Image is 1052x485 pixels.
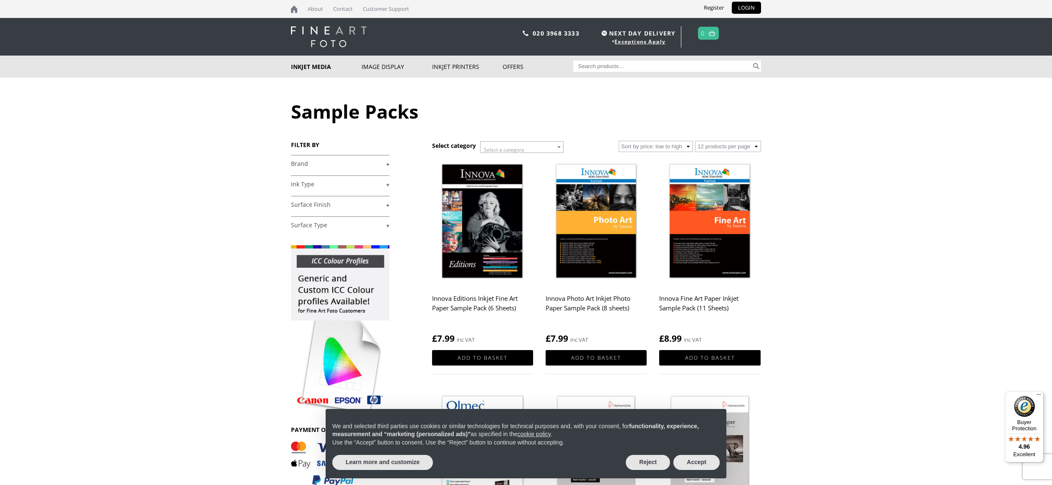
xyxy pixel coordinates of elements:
a: 020 3968 3333 [533,29,579,37]
button: Trusted Shops TrustmarkBuyer Protection4.96Excellent [1005,391,1044,462]
strong: inc VAT [570,335,588,345]
span: £ [546,333,551,344]
button: Menu [1034,391,1044,401]
h4: Brand [291,155,389,172]
a: Innova Fine Art Paper Inkjet Sample Pack (11 Sheets) £8.99 inc VAT [659,159,760,345]
a: + [291,160,389,168]
span: NEXT DAY DELIVERY [599,28,675,38]
img: Innova Photo Art Inkjet Photo Paper Sample Pack (8 sheets) [546,159,647,285]
h3: Select category [432,142,476,150]
p: We and selected third parties use cookies or similar technologies for technical purposes and, wit... [332,422,720,439]
a: + [291,180,389,188]
select: Shop order [619,141,693,152]
h4: Surface Finish [291,196,389,213]
div: Notice [319,402,733,485]
p: Buyer Protection [1005,419,1044,432]
button: Reject [626,455,670,470]
img: Trusted Shops Trustmark [1014,396,1035,417]
a: Add to basket: “Innova Editions Inkjet Fine Art Paper Sample Pack (6 Sheets)” [432,350,533,366]
p: Excellent [1005,451,1044,458]
a: Innova Photo Art Inkjet Photo Paper Sample Pack (8 sheets) £7.99 inc VAT [546,159,647,345]
button: Learn more and customize [332,455,433,470]
strong: inc VAT [684,335,702,345]
a: Innova Editions Inkjet Fine Art Paper Sample Pack (6 Sheets) £7.99 inc VAT [432,159,533,345]
h2: Innova Editions Inkjet Fine Art Paper Sample Pack (6 Sheets) [432,291,533,324]
a: Offers [503,56,573,78]
h3: PAYMENT OPTIONS [291,426,389,434]
a: + [291,201,389,209]
a: + [291,221,389,229]
a: Add to basket: “Innova Fine Art Paper Inkjet Sample Pack (11 Sheets)” [659,350,760,366]
h4: Ink Type [291,175,389,192]
img: promo [291,245,389,409]
p: Use the “Accept” button to consent. Use the “Reject” button to continue without accepting. [332,439,720,447]
h1: Sample Packs [291,99,761,124]
img: Innova Fine Art Paper Inkjet Sample Pack (11 Sheets) [659,159,760,285]
span: £ [659,333,664,344]
a: Inkjet Printers [432,56,503,78]
input: Search products… [573,61,752,72]
img: basket.svg [709,30,715,36]
a: Image Display [362,56,432,78]
strong: functionality, experience, measurement and “marketing (personalized ads)” [332,423,699,438]
a: Register [698,2,730,14]
h3: FILTER BY [291,141,389,149]
a: cookie policy [518,431,551,437]
img: time.svg [602,30,607,36]
span: 4.96 [1019,443,1030,450]
h2: Innova Fine Art Paper Inkjet Sample Pack (11 Sheets) [659,291,760,324]
a: Exceptions Apply [615,38,665,45]
bdi: 7.99 [432,333,455,344]
a: 0 [701,27,705,39]
img: logo-white.svg [291,26,367,47]
a: Inkjet Media [291,56,362,78]
img: phone.svg [523,30,529,36]
h4: Surface Type [291,216,389,233]
h2: Innova Photo Art Inkjet Photo Paper Sample Pack (8 sheets) [546,291,647,324]
bdi: 8.99 [659,333,682,344]
bdi: 7.99 [546,333,568,344]
strong: inc VAT [457,335,475,345]
a: Add to basket: “Innova Photo Art Inkjet Photo Paper Sample Pack (8 sheets)” [546,350,647,366]
span: £ [432,333,437,344]
button: Search [751,61,761,72]
img: Innova Editions Inkjet Fine Art Paper Sample Pack (6 Sheets) [432,159,533,285]
button: Accept [673,455,720,470]
a: LOGIN [732,2,761,14]
span: Select a category [484,146,524,153]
